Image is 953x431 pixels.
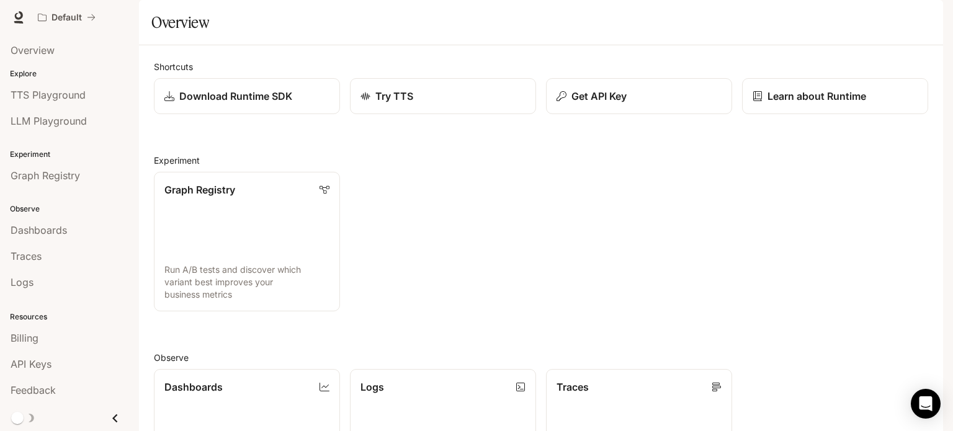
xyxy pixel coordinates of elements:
[164,264,329,301] p: Run A/B tests and discover which variant best improves your business metrics
[151,10,209,35] h1: Overview
[911,389,941,419] div: Open Intercom Messenger
[164,380,223,394] p: Dashboards
[375,89,413,104] p: Try TTS
[51,12,82,23] p: Default
[350,78,536,114] a: Try TTS
[154,60,928,73] h2: Shortcuts
[742,78,928,114] a: Learn about Runtime
[179,89,292,104] p: Download Runtime SDK
[154,172,340,311] a: Graph RegistryRun A/B tests and discover which variant best improves your business metrics
[32,5,101,30] button: All workspaces
[360,380,384,394] p: Logs
[154,351,928,364] h2: Observe
[154,154,928,167] h2: Experiment
[557,380,589,394] p: Traces
[154,78,340,114] a: Download Runtime SDK
[571,89,627,104] p: Get API Key
[164,182,235,197] p: Graph Registry
[767,89,866,104] p: Learn about Runtime
[546,78,732,114] button: Get API Key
